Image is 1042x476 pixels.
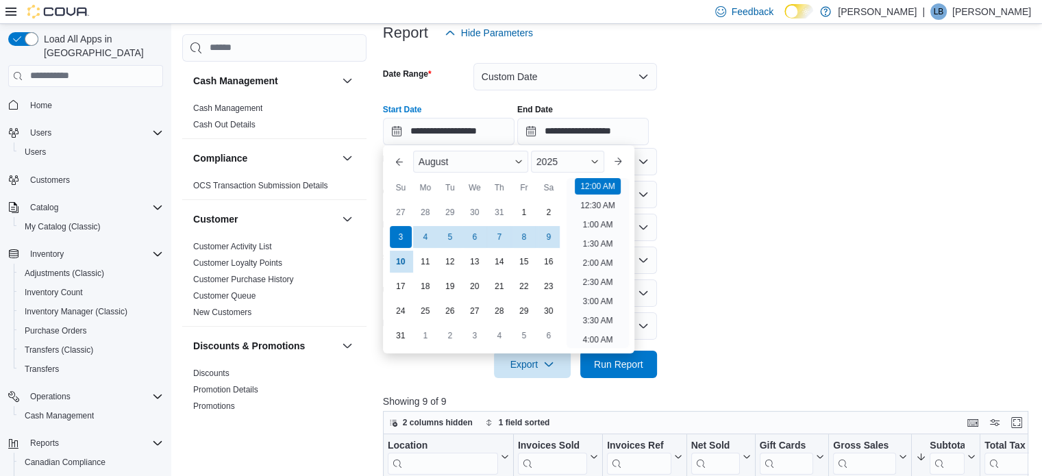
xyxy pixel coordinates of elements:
div: August, 2025 [388,200,561,348]
div: day-27 [464,300,486,322]
h3: Report [383,25,428,41]
li: 12:00 AM [575,178,621,195]
span: New Customers [193,307,251,318]
a: Canadian Compliance [19,454,111,471]
span: Transfers (Classic) [19,342,163,358]
span: Reports [30,438,59,449]
button: Net Sold [691,439,750,474]
div: Total Tax [984,439,1033,452]
div: day-14 [488,251,510,273]
button: Run Report [580,351,657,378]
a: Cash Out Details [193,120,256,129]
div: Gift Card Sales [759,439,813,474]
button: Subtotal [916,439,976,474]
span: Promotion Details [193,384,258,395]
div: day-1 [513,201,535,223]
span: Export [502,351,562,378]
span: Inventory [25,246,163,262]
p: Showing 9 of 9 [383,394,1035,408]
span: Customer Activity List [193,241,272,252]
button: Compliance [193,151,336,165]
span: Canadian Compliance [19,454,163,471]
span: Purchase Orders [25,325,87,336]
span: Home [30,100,52,111]
button: Customer [193,212,336,226]
button: Customers [3,170,169,190]
span: Canadian Compliance [25,457,106,468]
button: Open list of options [638,222,649,233]
button: Adjustments (Classic) [14,264,169,283]
p: | [922,3,925,20]
div: day-2 [439,325,461,347]
div: Cash Management [182,100,367,138]
span: August [419,156,449,167]
button: Invoices Sold [518,439,598,474]
div: day-4 [414,226,436,248]
span: Adjustments (Classic) [19,265,163,281]
div: We [464,177,486,199]
div: day-28 [488,300,510,322]
button: Open list of options [638,189,649,200]
li: 2:30 AM [577,274,618,290]
button: Canadian Compliance [14,453,169,472]
div: Sa [538,177,560,199]
div: Total Tax [984,439,1033,474]
a: Cash Management [19,408,99,424]
a: Customers [25,172,75,188]
button: Export [494,351,571,378]
button: Users [14,142,169,162]
div: Invoices Sold [518,439,587,474]
div: Customer [182,238,367,326]
label: End Date [517,104,553,115]
a: Promotion Details [193,385,258,394]
button: Operations [3,387,169,406]
input: Press the down key to enter a popover containing a calendar. Press the escape key to close the po... [383,118,514,145]
button: Location [388,439,509,474]
div: Gross Sales [833,439,896,474]
button: Inventory [3,245,169,264]
div: Location [388,439,498,474]
div: day-18 [414,275,436,297]
button: Transfers (Classic) [14,340,169,360]
h3: Discounts & Promotions [193,339,305,353]
button: Cash Management [193,74,336,88]
span: LB [934,3,944,20]
div: day-3 [464,325,486,347]
div: Invoices Ref [607,439,671,452]
span: Customer Loyalty Points [193,258,282,268]
li: 3:30 AM [577,312,618,329]
li: 4:00 AM [577,331,618,348]
span: Transfers [19,361,163,377]
h3: Compliance [193,151,247,165]
div: day-17 [390,275,412,297]
span: Dark Mode [784,18,785,19]
span: Hide Parameters [461,26,533,40]
div: day-25 [414,300,436,322]
button: Inventory Manager (Classic) [14,302,169,321]
div: day-2 [538,201,560,223]
div: Gross Sales [833,439,896,452]
span: Users [25,147,46,158]
span: 2 columns hidden [403,417,473,428]
button: Transfers [14,360,169,379]
div: Invoices Sold [518,439,587,452]
li: 12:30 AM [575,197,621,214]
a: Promotions [193,401,235,411]
div: day-10 [390,251,412,273]
span: OCS Transaction Submission Details [193,180,328,191]
button: Hide Parameters [439,19,538,47]
li: 1:30 AM [577,236,618,252]
div: Discounts & Promotions [182,365,367,420]
div: day-19 [439,275,461,297]
button: Inventory [25,246,69,262]
a: Customer Activity List [193,242,272,251]
div: day-29 [513,300,535,322]
div: Button. Open the month selector. August is currently selected. [413,151,528,173]
span: Discounts [193,368,230,379]
div: Th [488,177,510,199]
span: Users [30,127,51,138]
div: day-15 [513,251,535,273]
h3: Customer [193,212,238,226]
li: 1:00 AM [577,216,618,233]
span: Operations [30,391,71,402]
